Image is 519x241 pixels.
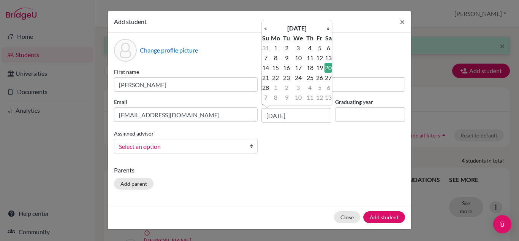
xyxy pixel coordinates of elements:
[400,16,405,27] span: ×
[114,39,137,62] div: Profile picture
[291,63,305,73] td: 17
[269,93,282,102] td: 8
[114,68,258,76] label: First name
[269,43,282,53] td: 1
[262,63,269,73] td: 14
[269,73,282,83] td: 22
[262,93,269,102] td: 7
[119,142,243,152] span: Select an option
[114,98,258,106] label: Email
[282,43,291,53] td: 2
[262,43,269,53] td: 31
[282,33,291,43] th: Tu
[291,53,305,63] td: 10
[363,211,405,223] button: Add student
[282,73,291,83] td: 23
[315,53,324,63] td: 12
[324,23,332,33] th: »
[282,53,291,63] td: 9
[335,98,405,106] label: Graduating year
[291,43,305,53] td: 3
[262,73,269,83] td: 21
[493,215,511,233] div: Open Intercom Messenger
[324,93,332,102] td: 13
[282,93,291,102] td: 9
[324,83,332,93] td: 6
[315,43,324,53] td: 5
[282,63,291,73] td: 16
[315,63,324,73] td: 19
[262,23,269,33] th: «
[261,68,405,76] label: Surname
[114,129,154,137] label: Assigned advisor
[269,53,282,63] td: 8
[324,33,332,43] th: Sa
[305,63,315,73] td: 18
[269,33,282,43] th: Mo
[315,83,324,93] td: 5
[262,83,269,93] td: 28
[291,83,305,93] td: 3
[291,33,305,43] th: We
[269,23,324,33] th: [DATE]
[305,53,315,63] td: 11
[282,83,291,93] td: 2
[114,18,147,25] span: Add student
[305,43,315,53] td: 4
[305,93,315,102] td: 11
[269,63,282,73] td: 15
[334,211,360,223] button: Close
[324,73,332,83] td: 27
[291,93,305,102] td: 10
[315,93,324,102] td: 12
[324,53,332,63] td: 13
[315,33,324,43] th: Fr
[261,108,331,123] input: dd/mm/yyyy
[262,33,269,43] th: Su
[269,83,282,93] td: 1
[324,63,332,73] td: 20
[114,166,405,175] p: Parents
[394,11,411,32] button: Close
[315,73,324,83] td: 26
[291,73,305,83] td: 24
[262,53,269,63] td: 7
[305,73,315,83] td: 25
[305,33,315,43] th: Th
[305,83,315,93] td: 4
[114,178,153,190] button: Add parent
[324,43,332,53] td: 6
